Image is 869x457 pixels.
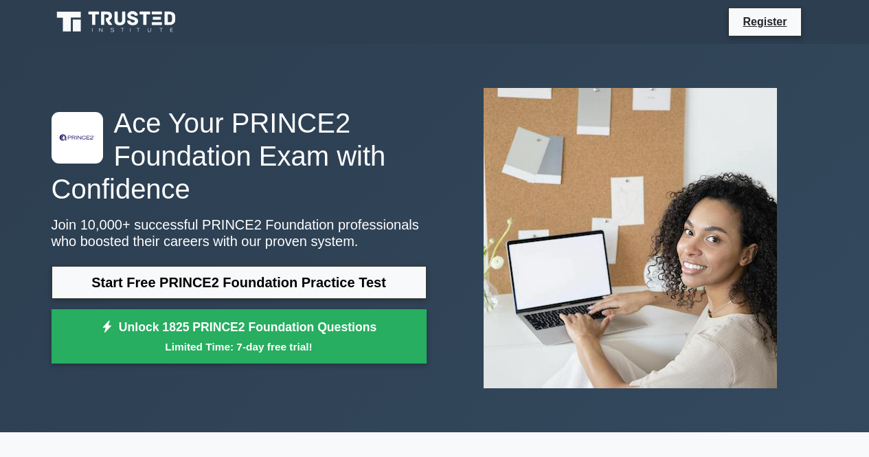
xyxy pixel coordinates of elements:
[52,216,427,249] p: Join 10,000+ successful PRINCE2 Foundation professionals who boosted their careers with our prove...
[52,266,427,299] a: Start Free PRINCE2 Foundation Practice Test
[52,107,427,205] h1: Ace Your PRINCE2 Foundation Exam with Confidence
[52,309,427,364] a: Unlock 1825 PRINCE2 Foundation QuestionsLimited Time: 7-day free trial!
[734,13,795,30] a: Register
[69,339,409,355] small: Limited Time: 7-day free trial!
